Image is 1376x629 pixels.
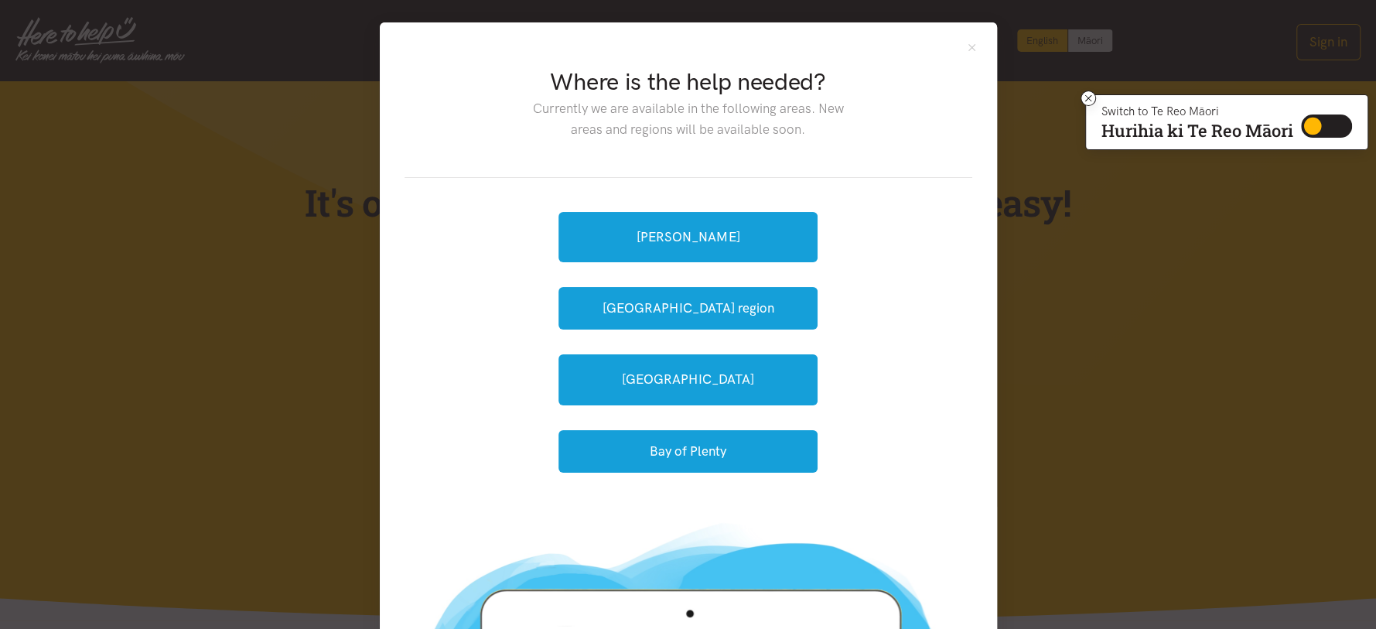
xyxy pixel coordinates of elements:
[558,430,818,473] button: Bay of Plenty
[558,287,818,330] button: [GEOGRAPHIC_DATA] region
[1101,107,1293,116] p: Switch to Te Reo Māori
[1101,124,1293,138] p: Hurihia ki Te Reo Māori
[521,66,855,98] h2: Where is the help needed?
[521,98,855,140] p: Currently we are available in the following areas. New areas and regions will be available soon.
[558,212,818,262] a: [PERSON_NAME]
[965,41,978,54] button: Close
[558,354,818,405] a: [GEOGRAPHIC_DATA]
